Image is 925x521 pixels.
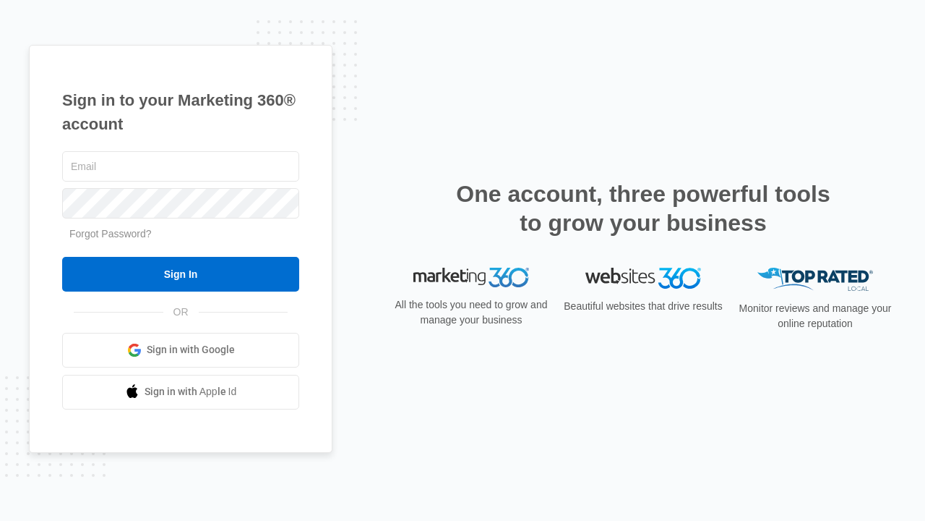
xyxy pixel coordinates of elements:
[734,301,896,331] p: Monitor reviews and manage your online reputation
[585,268,701,289] img: Websites 360
[413,268,529,288] img: Marketing 360
[62,151,299,182] input: Email
[757,268,873,292] img: Top Rated Local
[69,228,152,240] a: Forgot Password?
[62,333,299,368] a: Sign in with Google
[562,299,724,314] p: Beautiful websites that drive results
[62,375,299,410] a: Sign in with Apple Id
[145,384,237,399] span: Sign in with Apple Id
[62,257,299,292] input: Sign In
[390,297,552,328] p: All the tools you need to grow and manage your business
[62,88,299,136] h1: Sign in to your Marketing 360® account
[452,179,835,237] h2: One account, three powerful tools to grow your business
[147,342,235,357] span: Sign in with Google
[163,305,199,320] span: OR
